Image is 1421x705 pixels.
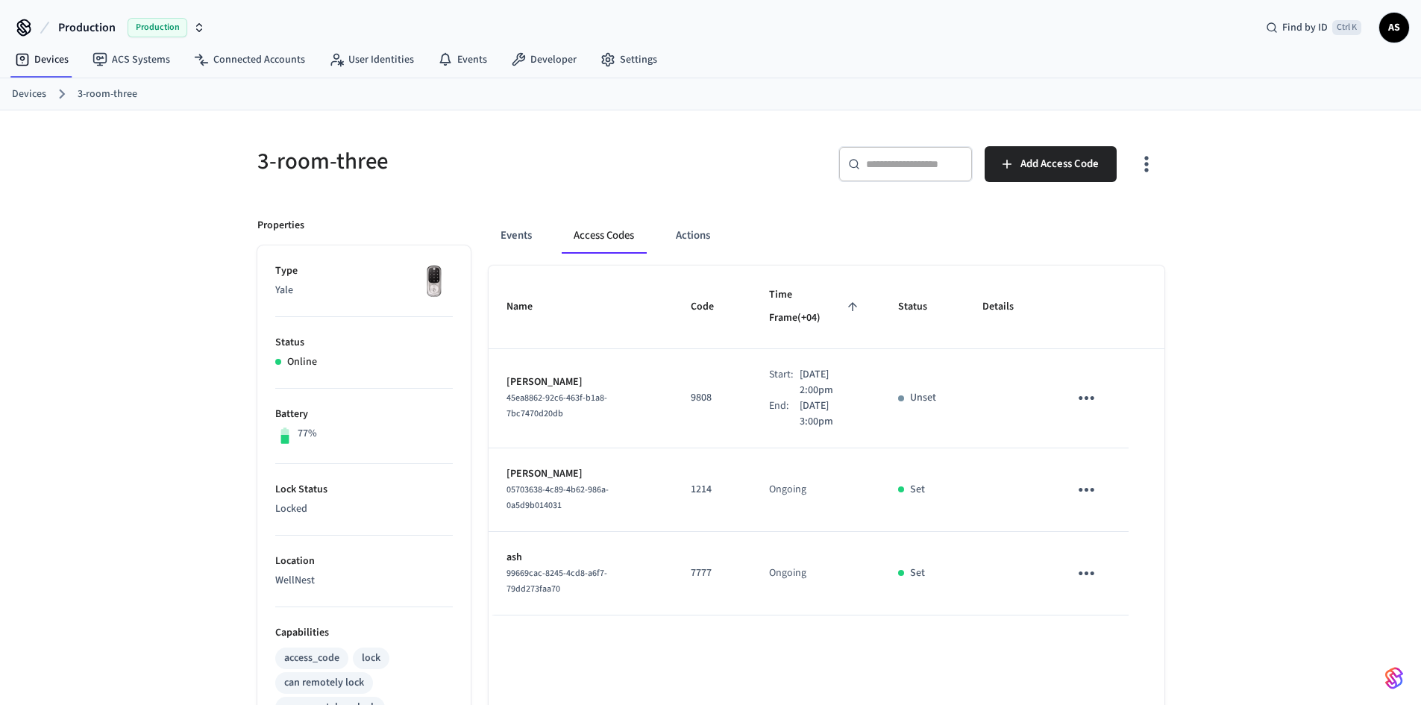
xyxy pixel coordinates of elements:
a: Connected Accounts [182,46,317,73]
p: Battery [275,407,453,422]
span: Add Access Code [1020,154,1099,174]
p: 77% [298,426,317,442]
p: Unset [910,390,936,406]
a: Devices [12,87,46,102]
a: ACS Systems [81,46,182,73]
p: Lock Status [275,482,453,498]
div: ant example [489,218,1164,254]
p: ash [506,550,655,565]
p: Locked [275,501,453,517]
span: Find by ID [1282,20,1328,35]
span: Production [128,18,187,37]
a: Developer [499,46,589,73]
span: Code [691,295,733,319]
p: Set [910,565,925,581]
img: SeamLogoGradient.69752ec5.svg [1385,666,1403,690]
div: can remotely lock [284,675,364,691]
span: 99669cac-8245-4cd8-a6f7-79dd273faa70 [506,567,607,595]
p: Set [910,482,925,498]
a: Settings [589,46,669,73]
p: Capabilities [275,625,453,641]
table: sticky table [489,266,1164,615]
p: Status [275,335,453,351]
button: Add Access Code [985,146,1117,182]
a: Devices [3,46,81,73]
p: [DATE] 2:00pm [800,367,863,398]
span: Time Frame(+04) [769,283,862,330]
img: Yale Assure Touchscreen Wifi Smart Lock, Satin Nickel, Front [415,263,453,301]
button: Access Codes [562,218,646,254]
button: AS [1379,13,1409,43]
span: Production [58,19,116,37]
div: Find by IDCtrl K [1254,14,1373,41]
p: [DATE] 3:00pm [800,398,863,430]
span: Status [898,295,947,319]
p: Yale [275,283,453,298]
td: Ongoing [751,448,880,532]
div: access_code [284,651,339,666]
button: Actions [664,218,722,254]
span: Details [982,295,1033,319]
span: AS [1381,14,1408,41]
a: User Identities [317,46,426,73]
button: Events [489,218,544,254]
td: Ongoing [751,532,880,615]
div: Start: [769,367,800,398]
h5: 3-room-three [257,146,702,177]
p: 1214 [691,482,733,498]
span: 45ea8862-92c6-463f-b1a8-7bc7470d20db [506,392,607,420]
p: WellNest [275,573,453,589]
p: Online [287,354,317,370]
div: End: [769,398,800,430]
p: [PERSON_NAME] [506,375,655,390]
span: Ctrl K [1332,20,1361,35]
div: lock [362,651,380,666]
p: 9808 [691,390,733,406]
a: 3-room-three [78,87,137,102]
p: Type [275,263,453,279]
span: 05703638-4c89-4b62-986a-0a5d9b014031 [506,483,609,512]
p: [PERSON_NAME] [506,466,655,482]
p: Properties [257,218,304,234]
a: Events [426,46,499,73]
p: Location [275,554,453,569]
span: Name [506,295,552,319]
p: 7777 [691,565,733,581]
